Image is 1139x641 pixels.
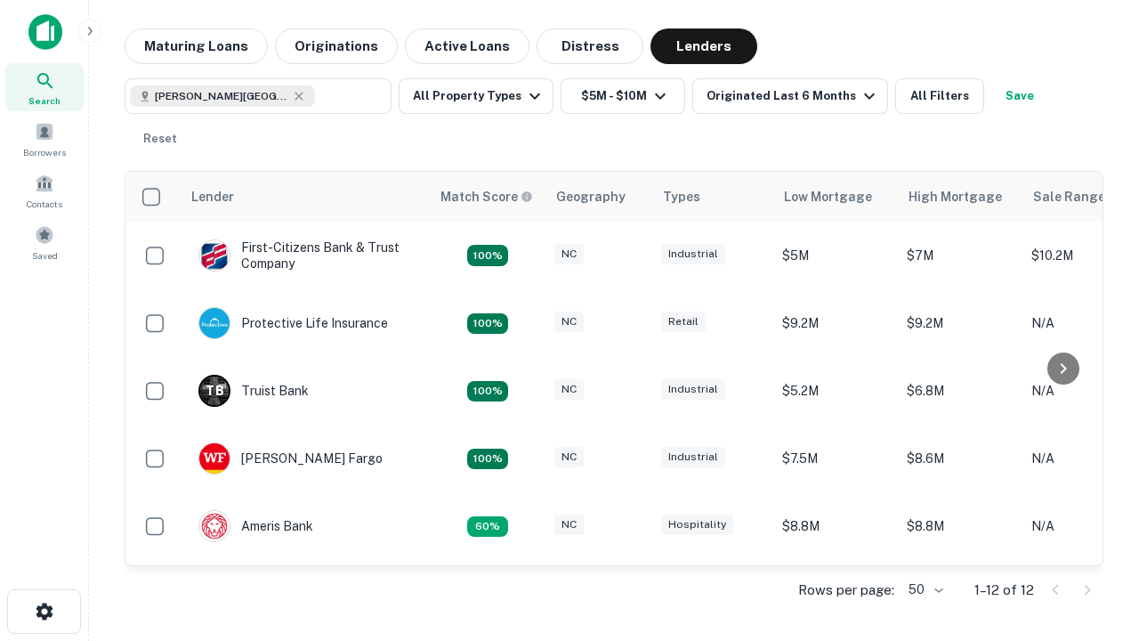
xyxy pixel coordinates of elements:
span: Saved [32,248,58,263]
td: $8.6M [898,425,1022,492]
iframe: Chat Widget [1050,499,1139,584]
div: Sale Range [1033,186,1105,207]
td: $9.2M [773,289,898,357]
div: First-citizens Bank & Trust Company [198,239,412,272]
a: Borrowers [5,115,84,163]
p: Rows per page: [798,580,894,601]
button: Maturing Loans [125,28,268,64]
button: All Filters [895,78,984,114]
td: $7M [898,222,1022,289]
th: Lender [181,172,430,222]
button: Active Loans [405,28,529,64]
p: 1–12 of 12 [974,580,1034,601]
span: Contacts [27,197,62,211]
div: Ameris Bank [198,510,313,542]
th: Low Mortgage [773,172,898,222]
div: Matching Properties: 2, hasApolloMatch: undefined [467,245,508,266]
p: T B [206,382,223,401]
div: Types [663,186,700,207]
img: picture [199,308,230,338]
h6: Match Score [440,187,529,207]
button: $5M - $10M [561,78,685,114]
button: Distress [537,28,643,64]
div: Matching Properties: 3, hasApolloMatch: undefined [467,381,508,402]
th: High Mortgage [898,172,1022,222]
div: Industrial [661,379,725,400]
img: picture [199,443,230,474]
div: NC [554,312,584,332]
div: Originated Last 6 Months [707,85,880,107]
a: Saved [5,218,84,266]
div: Geography [556,186,626,207]
div: Retail [661,312,706,332]
img: picture [199,511,230,541]
div: Industrial [661,244,725,264]
div: NC [554,244,584,264]
th: Types [652,172,773,222]
button: All Property Types [399,78,553,114]
span: Borrowers [23,145,66,159]
div: Hospitality [661,515,733,535]
td: $7.5M [773,425,898,492]
div: [PERSON_NAME] Fargo [198,442,383,475]
button: Lenders [650,28,757,64]
div: Matching Properties: 2, hasApolloMatch: undefined [467,313,508,335]
button: Originated Last 6 Months [692,78,888,114]
span: Search [28,93,61,108]
a: Search [5,63,84,111]
td: $9.2M [773,560,898,628]
img: picture [199,240,230,271]
td: $9.2M [898,289,1022,357]
div: Capitalize uses an advanced AI algorithm to match your search with the best lender. The match sco... [440,187,533,207]
div: High Mortgage [909,186,1002,207]
button: Save your search to get updates of matches that match your search criteria. [991,78,1048,114]
td: $5M [773,222,898,289]
th: Geography [545,172,652,222]
div: Truist Bank [198,375,309,407]
th: Capitalize uses an advanced AI algorithm to match your search with the best lender. The match sco... [430,172,545,222]
td: $5.2M [773,357,898,425]
td: $9.2M [898,560,1022,628]
td: $6.8M [898,357,1022,425]
td: $8.8M [773,492,898,560]
div: NC [554,447,584,467]
div: Industrial [661,447,725,467]
div: NC [554,379,584,400]
div: Matching Properties: 2, hasApolloMatch: undefined [467,449,508,470]
div: Lender [191,186,234,207]
div: Matching Properties: 1, hasApolloMatch: undefined [467,516,508,538]
div: Protective Life Insurance [198,307,388,339]
button: Originations [275,28,398,64]
div: 50 [901,577,946,603]
span: [PERSON_NAME][GEOGRAPHIC_DATA], [GEOGRAPHIC_DATA] [155,88,288,104]
img: capitalize-icon.png [28,14,62,50]
div: NC [554,515,584,535]
td: $8.8M [898,492,1022,560]
button: Reset [132,121,189,157]
a: Contacts [5,166,84,215]
div: Low Mortgage [784,186,872,207]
